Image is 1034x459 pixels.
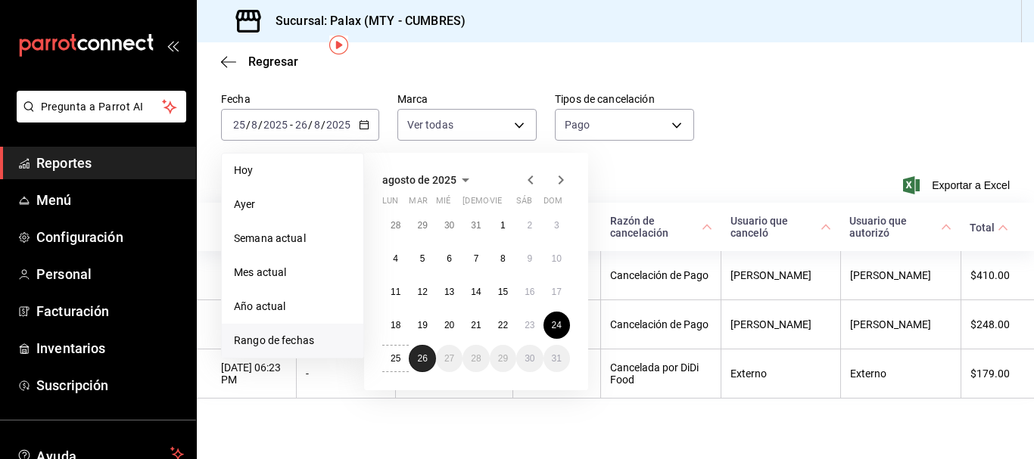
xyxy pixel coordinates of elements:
button: Pregunta a Parrot AI [17,91,186,123]
button: 23 de agosto de 2025 [516,312,543,339]
abbr: lunes [382,196,398,212]
abbr: 2 de agosto de 2025 [527,220,532,231]
abbr: viernes [490,196,502,212]
th: Externo [721,349,840,399]
span: Año actual [234,299,351,315]
abbr: 30 de julio de 2025 [444,220,454,231]
abbr: domingo [543,196,562,212]
button: 31 de agosto de 2025 [543,345,570,372]
button: open_drawer_menu [167,39,179,51]
button: 14 de agosto de 2025 [462,278,489,305]
abbr: 30 de agosto de 2025 [525,353,534,364]
button: 5 de agosto de 2025 [409,245,435,272]
th: $410.00 [961,251,1034,300]
button: 4 de agosto de 2025 [382,245,409,272]
button: 25 de agosto de 2025 [382,345,409,372]
button: 16 de agosto de 2025 [516,278,543,305]
span: Personal [36,264,184,284]
abbr: 29 de agosto de 2025 [498,353,508,364]
abbr: 31 de agosto de 2025 [552,353,562,364]
abbr: 13 de agosto de 2025 [444,287,454,297]
abbr: 22 de agosto de 2025 [498,320,508,330]
abbr: 4 de agosto de 2025 [393,253,398,264]
th: Cancelada por DiDi Food [601,349,721,399]
th: [DATE] 06:23 PM [197,349,296,399]
span: Configuración [36,227,184,247]
input: ---- [325,119,351,131]
button: 30 de julio de 2025 [436,212,462,239]
abbr: 3 de agosto de 2025 [554,220,559,231]
th: $179.00 [961,349,1034,399]
button: 1 de agosto de 2025 [490,212,516,239]
button: 30 de agosto de 2025 [516,345,543,372]
th: [PERSON_NAME] [840,251,961,300]
span: Menú [36,190,184,210]
th: Cancelación de Pago [601,300,721,349]
abbr: 28 de julio de 2025 [391,220,400,231]
abbr: 31 de julio de 2025 [471,220,481,231]
span: Ayer [234,197,351,212]
abbr: 23 de agosto de 2025 [525,320,534,330]
span: / [246,119,251,131]
button: 2 de agosto de 2025 [516,212,543,239]
button: 8 de agosto de 2025 [490,245,516,272]
span: Razón de cancelación [610,215,712,239]
span: Total [970,222,1008,234]
abbr: 7 de agosto de 2025 [474,253,479,264]
abbr: 16 de agosto de 2025 [525,287,534,297]
button: 21 de agosto de 2025 [462,312,489,339]
button: 15 de agosto de 2025 [490,278,516,305]
a: Pregunta a Parrot AI [11,110,186,126]
button: agosto de 2025 [382,171,475,189]
th: Cancelación de Pago [601,251,721,300]
button: 12 de agosto de 2025 [409,278,435,305]
span: Usuario que autorizó [849,215,951,239]
label: Fecha [221,94,379,104]
abbr: 14 de agosto de 2025 [471,287,481,297]
th: [PERSON_NAME] [721,300,840,349]
span: Semana actual [234,231,351,247]
abbr: 28 de agosto de 2025 [471,353,481,364]
span: Reportes [36,153,184,173]
abbr: miércoles [436,196,450,212]
span: Ver todas [407,117,453,132]
h3: Sucursal: Palax (MTY - CUMBRES) [263,12,466,30]
abbr: 9 de agosto de 2025 [527,253,532,264]
span: / [321,119,325,131]
button: 6 de agosto de 2025 [436,245,462,272]
button: 26 de agosto de 2025 [409,345,435,372]
abbr: sábado [516,196,532,212]
span: Rango de fechas [234,333,351,349]
button: 31 de julio de 2025 [462,212,489,239]
abbr: 1 de agosto de 2025 [500,220,506,231]
span: Facturación [36,301,184,321]
th: [DATE] 12:53 AM [197,251,296,300]
th: [PERSON_NAME] [721,251,840,300]
button: 20 de agosto de 2025 [436,312,462,339]
abbr: 5 de agosto de 2025 [420,253,425,264]
abbr: 20 de agosto de 2025 [444,320,454,330]
button: 10 de agosto de 2025 [543,245,570,272]
abbr: 10 de agosto de 2025 [552,253,562,264]
button: 29 de agosto de 2025 [490,345,516,372]
button: 13 de agosto de 2025 [436,278,462,305]
button: 28 de julio de 2025 [382,212,409,239]
button: 11 de agosto de 2025 [382,278,409,305]
abbr: 29 de julio de 2025 [417,220,427,231]
th: - [296,349,395,399]
button: 22 de agosto de 2025 [490,312,516,339]
abbr: 12 de agosto de 2025 [417,287,427,297]
th: Externo [840,349,961,399]
button: Exportar a Excel [906,176,1010,194]
abbr: jueves [462,196,552,212]
button: 17 de agosto de 2025 [543,278,570,305]
span: agosto de 2025 [382,174,456,186]
span: / [258,119,263,131]
abbr: 15 de agosto de 2025 [498,287,508,297]
input: -- [251,119,258,131]
abbr: 25 de agosto de 2025 [391,353,400,364]
button: 3 de agosto de 2025 [543,212,570,239]
button: 19 de agosto de 2025 [409,312,435,339]
span: Pregunta a Parrot AI [41,99,163,115]
abbr: 19 de agosto de 2025 [417,320,427,330]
